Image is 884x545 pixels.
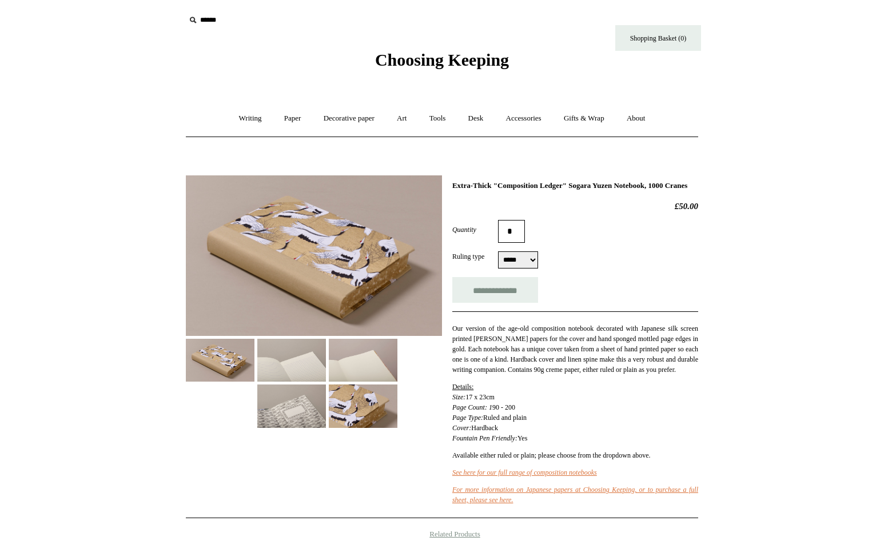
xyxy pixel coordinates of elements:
[329,339,397,382] img: Extra-Thick "Composition Ledger" Sogara Yuzen Notebook, 1000 Cranes
[186,339,254,382] img: Extra-Thick "Composition Ledger" Sogara Yuzen Notebook, 1000 Cranes
[452,434,517,442] em: Fountain Pen Friendly:
[452,251,498,262] label: Ruling type
[387,103,417,134] a: Art
[452,486,698,504] a: For more information on Japanese papers at Choosing Keeping, or to purchase a full sheet, please ...
[419,103,456,134] a: Tools
[156,530,728,539] h4: Related Products
[616,103,656,134] a: About
[257,339,326,382] img: Extra-Thick "Composition Ledger" Sogara Yuzen Notebook, 1000 Cranes
[496,103,552,134] a: Accessories
[452,424,471,432] em: Cover:
[186,175,442,336] img: Extra-Thick "Composition Ledger" Sogara Yuzen Notebook, 1000 Cranes
[517,434,527,442] span: Yes
[452,225,498,235] label: Quantity
[452,383,473,391] span: Details:
[375,59,509,67] a: Choosing Keeping
[229,103,272,134] a: Writing
[452,403,492,411] em: Page Count: 1
[452,468,597,476] a: See here for our full range of composition notebooks
[492,403,515,411] span: 90 - 200
[257,384,326,427] img: Extra-Thick "Composition Ledger" Sogara Yuzen Notebook, 1000 Cranes
[452,414,483,422] em: Page Type:
[615,25,701,51] a: Shopping Basket (0)
[452,323,698,375] p: Our version of the age-old composition notebook decorated with Japanese silk screen printed [PERS...
[452,450,698,460] p: Available either ruled or plain; please choose from the dropdown above.
[452,181,698,190] h1: Extra-Thick "Composition Ledger" Sogara Yuzen Notebook, 1000 Cranes
[554,103,615,134] a: Gifts & Wrap
[274,103,312,134] a: Paper
[313,103,385,134] a: Decorative paper
[458,103,494,134] a: Desk
[471,424,498,432] span: Hardback
[452,382,698,443] p: 17 x 23cm
[375,50,509,69] span: Choosing Keeping
[452,393,465,401] em: Size:
[329,384,397,427] img: Extra-Thick "Composition Ledger" Sogara Yuzen Notebook, 1000 Cranes
[452,201,698,211] h2: £50.00
[483,414,527,422] span: Ruled and plain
